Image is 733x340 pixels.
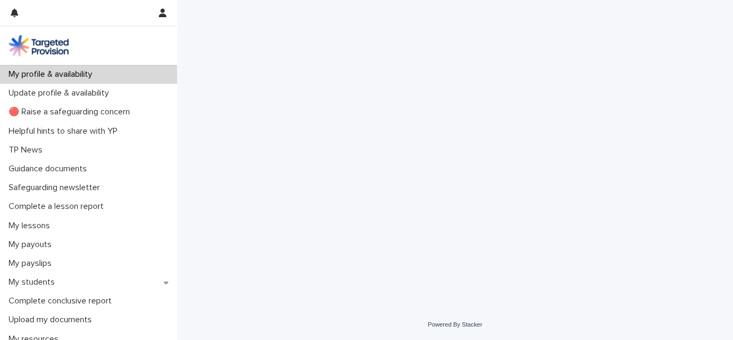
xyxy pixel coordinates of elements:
p: My students [4,277,63,287]
p: Safeguarding newsletter [4,183,108,193]
p: Helpful hints to share with YP [4,126,126,136]
p: Upload my documents [4,315,100,325]
p: Complete a lesson report [4,201,112,212]
p: Update profile & availability [4,88,118,98]
p: My lessons [4,221,58,231]
p: My profile & availability [4,69,101,79]
p: TP News [4,145,51,155]
p: My payslips [4,258,60,269]
p: My payouts [4,240,60,250]
a: Powered By Stacker [428,321,482,328]
p: Complete conclusive report [4,296,120,306]
p: Guidance documents [4,164,96,174]
p: 🔴 Raise a safeguarding concern [4,107,138,117]
img: M5nRWzHhSzIhMunXDL62 [9,35,69,56]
